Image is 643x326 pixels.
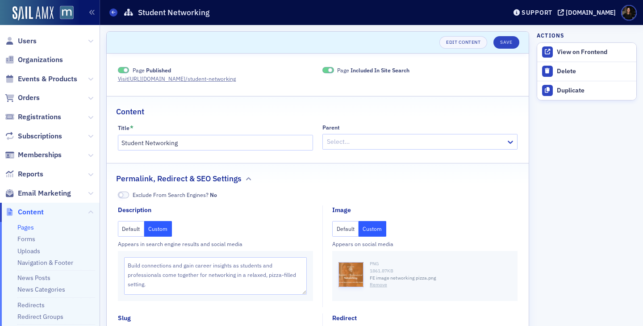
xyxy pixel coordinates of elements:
[54,6,74,21] a: View Homepage
[5,207,44,217] a: Content
[557,48,632,56] div: View on Frontend
[5,150,62,160] a: Memberships
[130,124,134,132] abbr: This field is required
[370,275,436,282] span: FE image networking pizza.png
[118,205,151,215] div: Description
[359,221,386,237] button: Custom
[332,240,518,248] div: Appears on social media
[116,173,242,184] h2: Permalink, Redirect & SEO Settings
[537,81,636,100] button: Duplicate
[557,67,632,75] div: Delete
[17,247,40,255] a: Uploads
[493,36,519,49] button: Save
[537,43,636,62] a: View on Frontend
[5,188,71,198] a: Email Marketing
[17,235,35,243] a: Forms
[118,125,129,131] div: Title
[13,6,54,21] img: SailAMX
[351,67,409,74] span: Included In Site Search
[118,192,129,198] span: No
[5,55,63,65] a: Organizations
[537,31,564,39] h4: Actions
[322,124,340,131] div: Parent
[621,5,637,21] span: Profile
[522,8,552,17] div: Support
[558,9,619,16] button: [DOMAIN_NAME]
[17,274,50,282] a: News Posts
[118,313,131,323] div: Slug
[210,191,217,198] span: No
[18,112,61,122] span: Registrations
[332,205,351,215] div: Image
[17,313,63,321] a: Redirect Groups
[118,221,145,237] button: Default
[60,6,74,20] img: SailAMX
[332,221,359,237] button: Default
[18,188,71,198] span: Email Marketing
[5,93,40,103] a: Orders
[18,131,62,141] span: Subscriptions
[116,106,144,117] h2: Content
[18,55,63,65] span: Organizations
[17,301,45,309] a: Redirects
[5,36,37,46] a: Users
[557,87,632,95] div: Duplicate
[5,112,61,122] a: Registrations
[118,67,129,74] span: Published
[370,281,387,288] button: Remove
[138,7,209,18] h1: Student Networking
[144,221,172,237] button: Custom
[18,93,40,103] span: Orders
[439,36,487,49] a: Edit Content
[18,169,43,179] span: Reports
[124,257,307,295] textarea: Build connections and gain career insights as students and professionals come together for networ...
[537,62,636,81] button: Delete
[370,260,511,267] div: PNG
[118,240,313,248] div: Appears in search engine results and social media
[133,66,171,74] span: Page
[332,313,357,323] div: Redirect
[370,267,511,275] div: 1861.87 KB
[5,131,62,141] a: Subscriptions
[18,150,62,160] span: Memberships
[18,207,44,217] span: Content
[17,259,73,267] a: Navigation & Footer
[118,75,244,83] a: Visit[URL][DOMAIN_NAME]/student-networking
[17,223,34,231] a: Pages
[5,169,43,179] a: Reports
[133,191,217,199] span: Exclude From Search Engines?
[18,36,37,46] span: Users
[322,67,334,74] span: Included In Site Search
[146,67,171,74] span: Published
[337,66,409,74] span: Page
[5,74,77,84] a: Events & Products
[566,8,616,17] div: [DOMAIN_NAME]
[18,74,77,84] span: Events & Products
[17,285,65,293] a: News Categories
